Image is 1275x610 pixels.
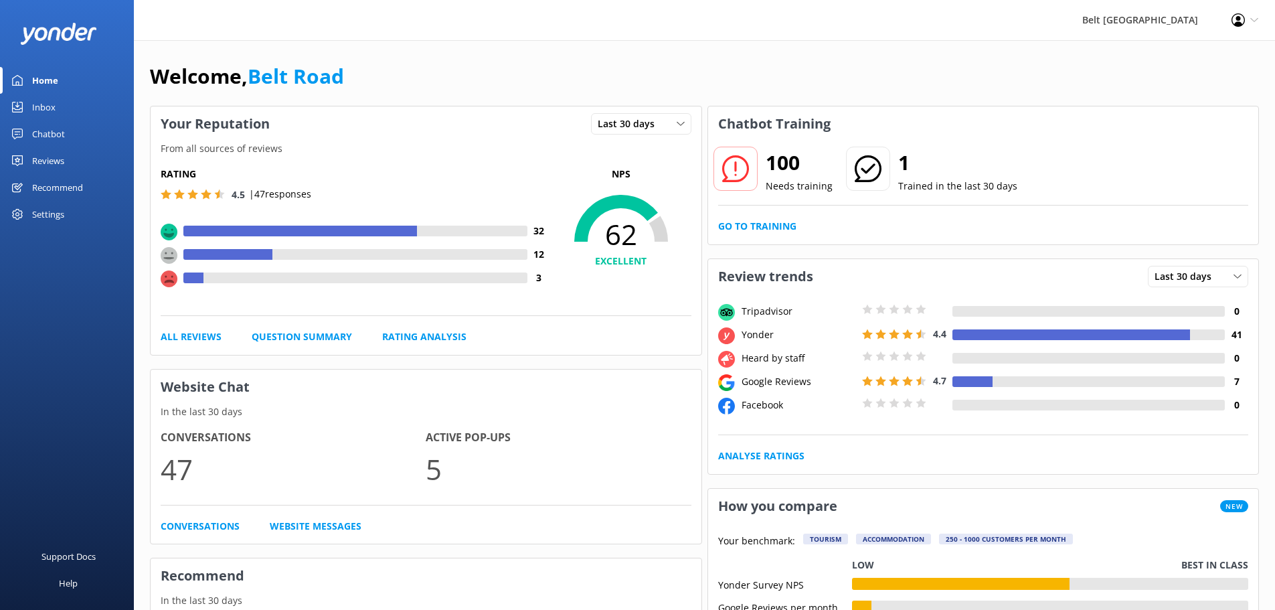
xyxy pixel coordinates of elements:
h4: 0 [1225,304,1248,319]
span: 4.5 [232,188,245,201]
p: Needs training [766,179,833,194]
h3: How you compare [708,489,847,524]
h1: Welcome, [150,60,344,92]
h4: 0 [1225,351,1248,366]
span: Last 30 days [598,117,663,131]
div: Yonder Survey NPS [718,578,852,590]
div: Accommodation [856,534,931,544]
a: Rating Analysis [382,329,466,344]
span: 62 [551,218,691,251]
h2: 1 [898,147,1017,179]
p: Low [852,558,874,573]
h3: Recommend [151,558,701,593]
a: Go to Training [718,219,796,234]
div: Settings [32,201,64,228]
a: Analyse Ratings [718,449,804,463]
div: 250 - 1000 customers per month [939,534,1073,544]
div: Inbox [32,94,56,121]
h3: Website Chat [151,370,701,404]
span: 4.7 [933,374,946,387]
div: Tripadvisor [738,304,859,319]
h5: Rating [161,167,551,181]
h3: Review trends [708,259,823,294]
p: Best in class [1181,558,1248,573]
a: Conversations [161,519,240,534]
span: 4.4 [933,327,946,340]
h2: 100 [766,147,833,179]
div: Recommend [32,174,83,201]
span: New [1220,500,1248,512]
p: NPS [551,167,691,181]
h4: 3 [527,271,551,285]
div: Chatbot [32,121,65,147]
div: Help [59,570,78,597]
p: 47 [161,447,426,491]
p: | 47 responses [249,187,311,202]
div: Reviews [32,147,64,174]
a: Question Summary [252,329,352,344]
h4: 12 [527,247,551,262]
div: Home [32,67,58,94]
div: Yonder [738,327,859,342]
p: From all sources of reviews [151,141,701,156]
div: Support Docs [41,543,96,570]
img: yonder-white-logo.png [20,23,97,45]
p: In the last 30 days [151,404,701,419]
div: Facebook [738,398,859,412]
h3: Chatbot Training [708,106,841,141]
h4: 32 [527,224,551,238]
div: Heard by staff [738,351,859,366]
h4: Active Pop-ups [426,429,691,447]
a: Belt Road [248,62,344,90]
h3: Your Reputation [151,106,280,141]
h4: Conversations [161,429,426,447]
div: Tourism [803,534,848,544]
h4: 7 [1225,374,1248,389]
div: Google Reviews [738,374,859,389]
a: Website Messages [270,519,361,534]
p: In the last 30 days [151,593,701,608]
h4: EXCELLENT [551,254,691,269]
p: 5 [426,447,691,491]
h4: 41 [1225,327,1248,342]
h4: 0 [1225,398,1248,412]
span: Last 30 days [1155,269,1219,284]
p: Trained in the last 30 days [898,179,1017,194]
a: All Reviews [161,329,222,344]
p: Your benchmark: [718,534,795,550]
